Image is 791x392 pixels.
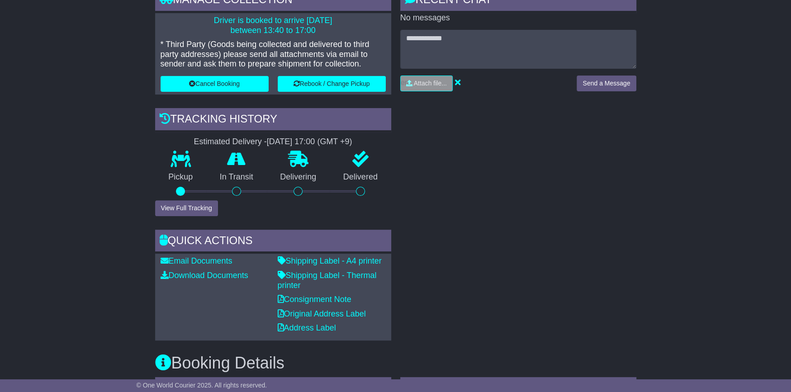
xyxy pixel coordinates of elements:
[161,271,248,280] a: Download Documents
[155,200,218,216] button: View Full Tracking
[137,382,267,389] span: © One World Courier 2025. All rights reserved.
[400,13,636,23] p: No messages
[155,172,207,182] p: Pickup
[278,256,382,265] a: Shipping Label - A4 printer
[278,309,366,318] a: Original Address Label
[155,230,391,254] div: Quick Actions
[206,172,267,182] p: In Transit
[267,137,352,147] div: [DATE] 17:00 (GMT +9)
[161,40,386,69] p: * Third Party (Goods being collected and delivered to third party addresses) please send all atta...
[330,172,391,182] p: Delivered
[155,354,636,372] h3: Booking Details
[155,108,391,132] div: Tracking history
[161,256,232,265] a: Email Documents
[577,76,636,91] button: Send a Message
[161,76,269,92] button: Cancel Booking
[161,16,386,35] p: Driver is booked to arrive [DATE] between 13:40 to 17:00
[278,76,386,92] button: Rebook / Change Pickup
[267,172,330,182] p: Delivering
[278,271,377,290] a: Shipping Label - Thermal printer
[278,295,351,304] a: Consignment Note
[278,323,336,332] a: Address Label
[155,137,391,147] div: Estimated Delivery -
